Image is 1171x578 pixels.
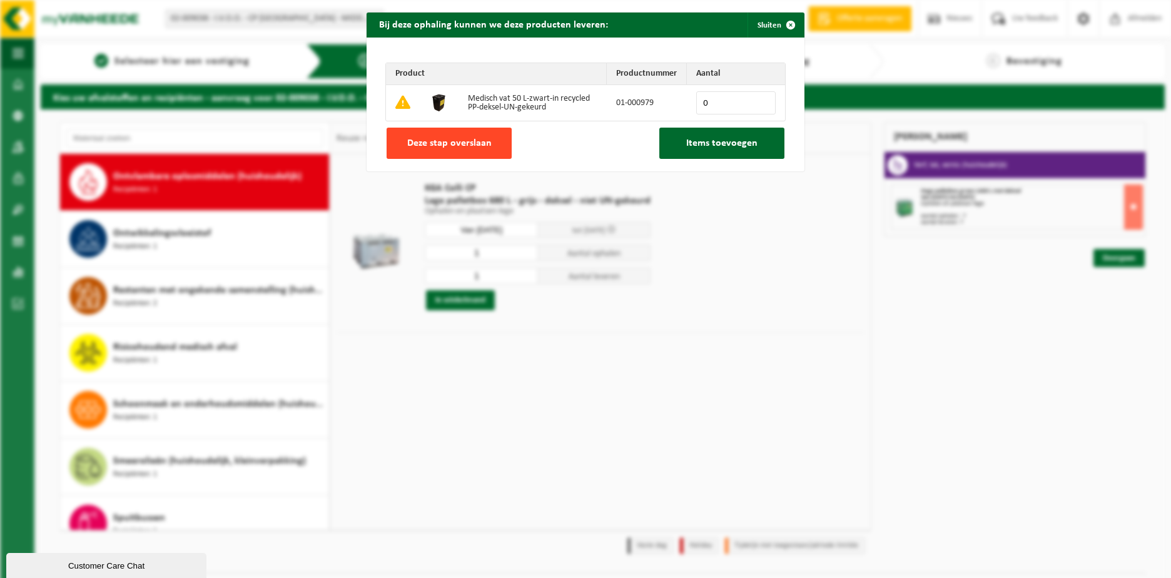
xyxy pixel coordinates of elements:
h2: Bij deze ophaling kunnen we deze producten leveren: [367,13,621,36]
button: Deze stap overslaan [387,128,512,159]
span: Deze stap overslaan [407,138,492,148]
th: Product [386,63,607,85]
span: Items toevoegen [686,138,758,148]
th: Aantal [687,63,785,85]
th: Productnummer [607,63,687,85]
td: 01-000979 [607,85,687,121]
button: Items toevoegen [659,128,784,159]
img: 01-000979 [429,92,449,112]
iframe: chat widget [6,550,209,578]
button: Sluiten [748,13,803,38]
td: Medisch vat 50 L-zwart-in recycled PP-deksel-UN-gekeurd [459,85,607,121]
